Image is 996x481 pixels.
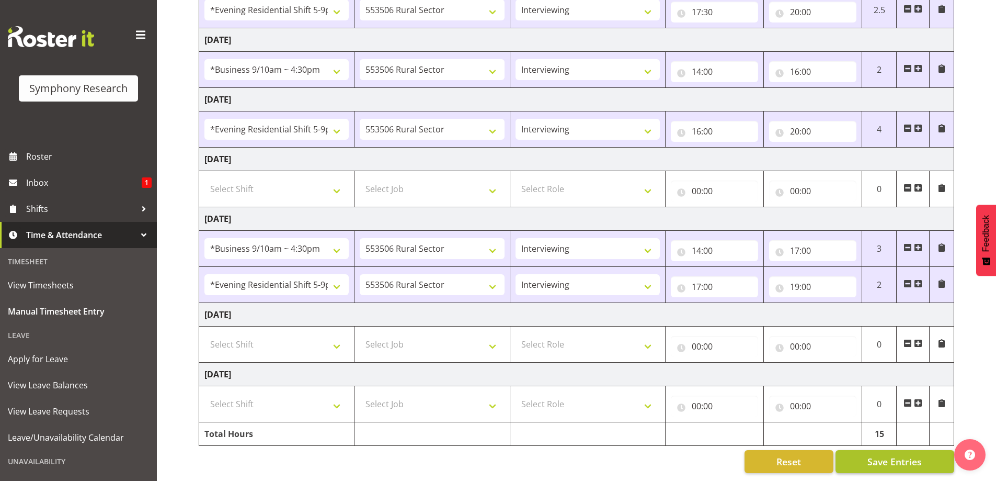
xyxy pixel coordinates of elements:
[142,177,152,188] span: 1
[769,396,856,417] input: Click to select...
[862,267,897,303] td: 2
[981,215,991,252] span: Feedback
[769,276,856,297] input: Click to select...
[8,26,94,47] img: Rosterit website logo
[671,2,758,23] input: Click to select...
[769,61,856,82] input: Click to select...
[671,61,758,82] input: Click to select...
[965,450,975,460] img: help-xxl-2.png
[745,450,833,473] button: Reset
[3,325,154,346] div: Leave
[3,251,154,272] div: Timesheet
[671,181,758,202] input: Click to select...
[867,455,922,468] span: Save Entries
[199,88,954,111] td: [DATE]
[862,231,897,267] td: 3
[8,404,149,419] span: View Leave Requests
[3,272,154,298] a: View Timesheets
[671,336,758,357] input: Click to select...
[199,148,954,171] td: [DATE]
[862,171,897,207] td: 0
[862,52,897,88] td: 2
[199,363,954,386] td: [DATE]
[835,450,954,473] button: Save Entries
[3,372,154,398] a: View Leave Balances
[8,430,149,445] span: Leave/Unavailability Calendar
[26,227,136,243] span: Time & Attendance
[3,346,154,372] a: Apply for Leave
[8,304,149,319] span: Manual Timesheet Entry
[769,121,856,142] input: Click to select...
[862,386,897,422] td: 0
[26,175,142,191] span: Inbox
[26,201,136,217] span: Shifts
[671,121,758,142] input: Click to select...
[862,327,897,363] td: 0
[3,298,154,325] a: Manual Timesheet Entry
[862,111,897,148] td: 4
[199,303,954,327] td: [DATE]
[199,422,354,446] td: Total Hours
[776,455,801,468] span: Reset
[8,377,149,393] span: View Leave Balances
[8,277,149,293] span: View Timesheets
[29,81,128,96] div: Symphony Research
[769,240,856,261] input: Click to select...
[3,451,154,472] div: Unavailability
[976,205,996,276] button: Feedback - Show survey
[671,240,758,261] input: Click to select...
[199,28,954,52] td: [DATE]
[769,336,856,357] input: Click to select...
[769,181,856,202] input: Click to select...
[3,398,154,424] a: View Leave Requests
[26,149,152,164] span: Roster
[199,207,954,231] td: [DATE]
[671,276,758,297] input: Click to select...
[862,422,897,446] td: 15
[769,2,856,23] input: Click to select...
[8,351,149,367] span: Apply for Leave
[3,424,154,451] a: Leave/Unavailability Calendar
[671,396,758,417] input: Click to select...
